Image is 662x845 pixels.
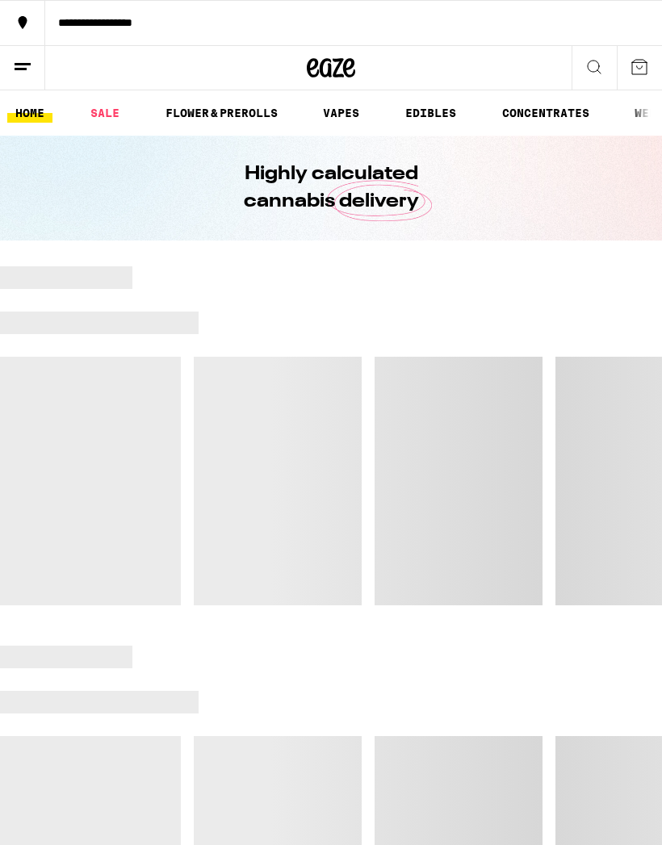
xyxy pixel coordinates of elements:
a: CONCENTRATES [494,103,597,123]
a: EDIBLES [397,103,464,123]
h1: Highly calculated cannabis delivery [198,161,464,215]
a: HOME [7,103,52,123]
a: VAPES [315,103,367,123]
a: SALE [82,103,128,123]
a: FLOWER & PREROLLS [157,103,286,123]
